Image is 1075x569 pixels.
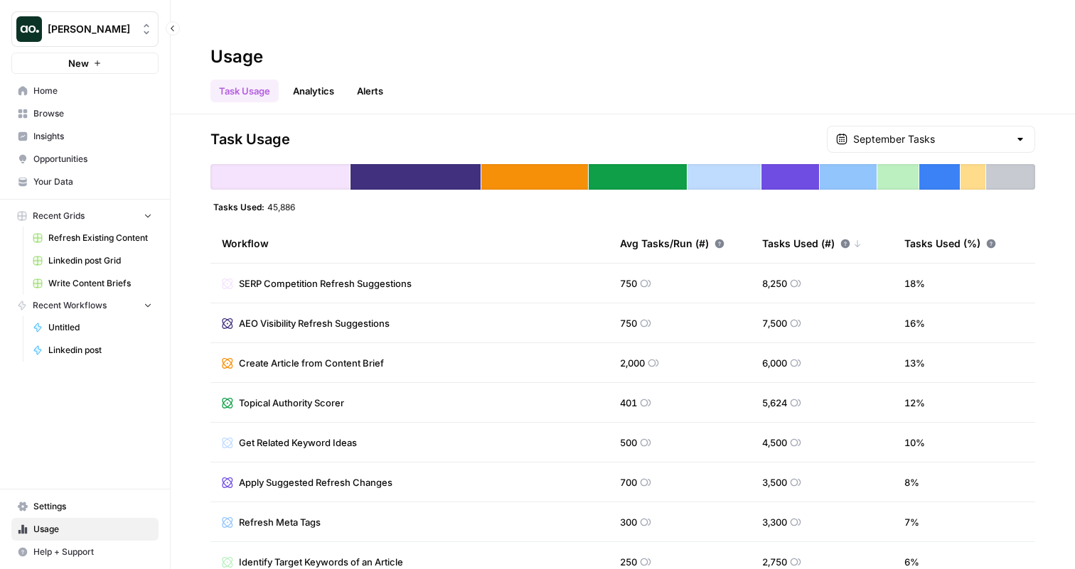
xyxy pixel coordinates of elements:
[620,276,637,291] span: 750
[762,316,787,330] span: 7,500
[68,56,89,70] span: New
[11,53,159,74] button: New
[33,85,152,97] span: Home
[33,523,152,536] span: Usage
[620,555,637,569] span: 250
[33,546,152,558] span: Help + Support
[853,132,1009,146] input: September Tasks
[620,475,637,489] span: 700
[26,249,159,272] a: Linkedin post Grid
[267,201,295,212] span: 45,886
[239,396,344,410] span: Topical Authority Scorer
[904,435,925,450] span: 10 %
[239,356,384,370] span: Create Article from Content Brief
[11,11,159,47] button: Workspace: Zoe Jessup
[11,495,159,518] a: Settings
[11,80,159,102] a: Home
[33,130,152,143] span: Insights
[762,224,862,263] div: Tasks Used (#)
[11,518,159,541] a: Usage
[620,435,637,450] span: 500
[762,276,787,291] span: 8,250
[33,500,152,513] span: Settings
[239,515,321,529] span: Refresh Meta Tags
[48,277,152,290] span: Write Content Briefs
[239,276,412,291] span: SERP Competition Refresh Suggestions
[210,129,290,149] span: Task Usage
[210,45,263,68] div: Usage
[904,276,925,291] span: 18 %
[620,515,637,529] span: 300
[48,232,152,244] span: Refresh Existing Content
[33,210,85,222] span: Recent Grids
[620,316,637,330] span: 750
[239,435,357,450] span: Get Related Keyword Ideas
[904,396,925,410] span: 12 %
[26,227,159,249] a: Refresh Existing Content
[11,295,159,316] button: Recent Workflows
[762,435,787,450] span: 4,500
[213,201,264,212] span: Tasks Used:
[33,107,152,120] span: Browse
[904,475,919,489] span: 8 %
[904,555,919,569] span: 6 %
[762,555,787,569] span: 2,750
[11,541,159,563] button: Help + Support
[33,153,152,166] span: Opportunities
[620,224,724,263] div: Avg Tasks/Run (#)
[620,356,645,370] span: 2,000
[210,80,279,102] a: Task Usage
[239,555,403,569] span: Identify Target Keywords of an Article
[26,339,159,362] a: Linkedin post
[348,80,392,102] a: Alerts
[762,515,787,529] span: 3,300
[284,80,343,102] a: Analytics
[11,148,159,170] a: Opportunities
[904,356,925,370] span: 13 %
[762,475,787,489] span: 3,500
[48,22,134,36] span: [PERSON_NAME]
[762,356,787,370] span: 6,000
[762,396,787,410] span: 5,624
[11,170,159,193] a: Your Data
[222,224,597,263] div: Workflow
[26,316,159,339] a: Untitled
[904,515,919,529] span: 7 %
[26,272,159,295] a: Write Content Briefs
[620,396,637,410] span: 401
[48,321,152,334] span: Untitled
[48,344,152,357] span: Linkedin post
[239,475,392,489] span: Apply Suggested Refresh Changes
[16,16,42,42] img: Zoe Jessup Logo
[904,316,925,330] span: 16 %
[11,125,159,148] a: Insights
[239,316,390,330] span: AEO Visibility Refresh Suggestions
[11,102,159,125] a: Browse
[33,299,107,312] span: Recent Workflows
[11,205,159,227] button: Recent Grids
[33,175,152,188] span: Your Data
[48,254,152,267] span: Linkedin post Grid
[904,224,996,263] div: Tasks Used (%)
